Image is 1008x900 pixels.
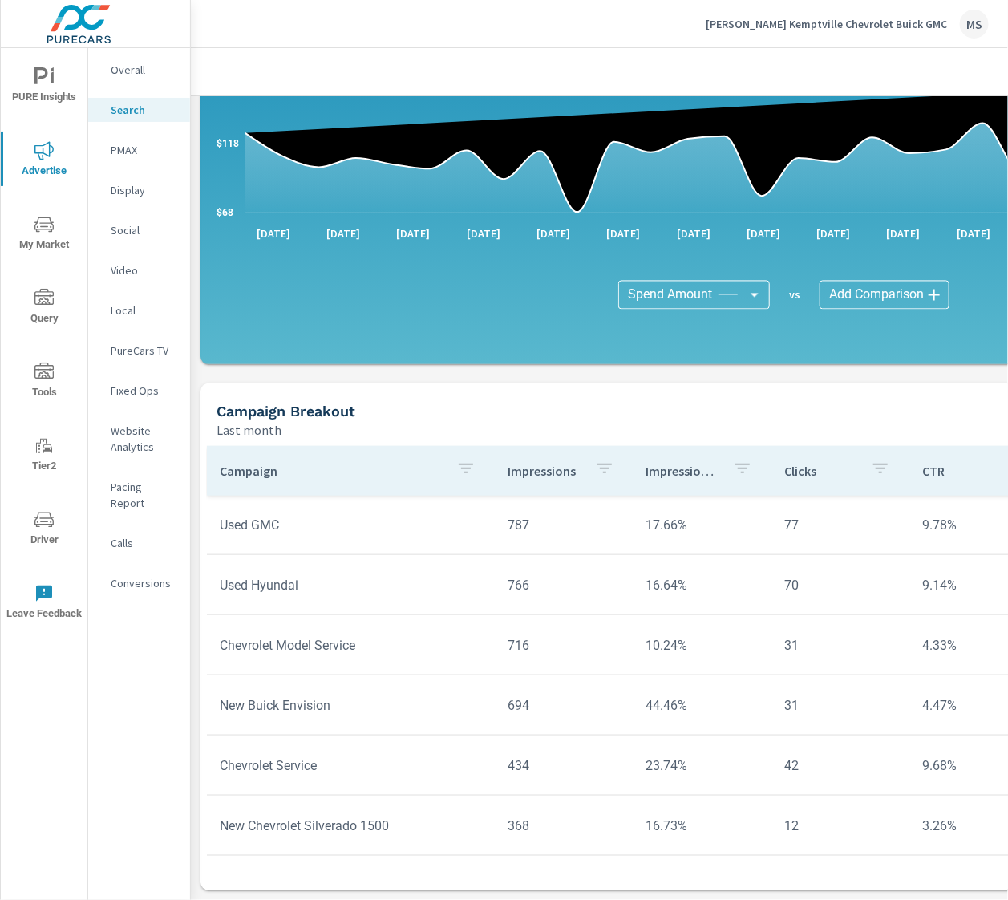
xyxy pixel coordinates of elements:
div: Social [88,218,190,242]
td: 12 [771,805,909,846]
p: [DATE] [806,226,862,242]
div: Website Analytics [88,419,190,459]
span: Query [6,289,83,328]
h5: Campaign Breakout [217,403,355,420]
div: PureCars TV [88,339,190,363]
div: nav menu [1,48,87,639]
p: Impression Share [646,463,720,479]
p: [DATE] [525,226,581,242]
p: [DATE] [245,226,302,242]
p: [DATE] [945,226,1002,242]
td: 716 [495,625,633,666]
p: Calls [111,535,177,551]
p: Conversions [111,575,177,591]
text: $118 [217,138,239,149]
td: 694 [495,685,633,726]
p: [DATE] [666,226,722,242]
p: [DATE] [315,226,371,242]
td: 16.64% [634,565,771,606]
td: Chevrolet Service [207,745,495,786]
p: Clicks [784,463,858,479]
p: [DATE] [596,226,652,242]
div: Overall [88,58,190,82]
td: 31 [771,625,909,666]
div: Conversions [88,571,190,595]
td: New Buick Envision [207,685,495,726]
td: Used GMC [207,505,495,545]
td: 77 [771,505,909,545]
td: 31 [771,685,909,726]
span: Add Comparison [829,287,924,303]
td: 787 [495,505,633,545]
span: Tier2 [6,436,83,476]
p: PureCars TV [111,343,177,359]
p: Website Analytics [111,423,177,455]
td: 42 [771,745,909,786]
td: Used Hyundai [207,565,495,606]
p: Pacing Report [111,479,177,511]
p: Local [111,302,177,318]
p: CTR [922,463,996,479]
p: [DATE] [876,226,932,242]
td: 17.66% [634,505,771,545]
td: 10.24% [634,625,771,666]
p: Last month [217,421,281,440]
div: Add Comparison [820,281,949,310]
p: [DATE] [386,226,442,242]
td: 434 [495,745,633,786]
div: Calls [88,531,190,555]
td: 16.73% [634,805,771,846]
td: 23.74% [634,745,771,786]
div: Video [88,258,190,282]
td: 368 [495,805,633,846]
p: PMAX [111,142,177,158]
p: Social [111,222,177,238]
td: New Chevrolet Silverado 1500 [207,805,495,846]
div: Spend Amount [618,281,770,310]
td: 766 [495,565,633,606]
span: Driver [6,510,83,549]
text: $68 [217,207,233,218]
p: [DATE] [735,226,791,242]
div: Local [88,298,190,322]
span: My Market [6,215,83,254]
span: PURE Insights [6,67,83,107]
p: Overall [111,62,177,78]
span: Spend Amount [628,287,712,303]
td: 70 [771,565,909,606]
p: Display [111,182,177,198]
span: Tools [6,363,83,402]
p: [PERSON_NAME] Kemptville Chevrolet Buick GMC [706,17,947,31]
p: Search [111,102,177,118]
p: Campaign [220,463,443,479]
div: MS [960,10,989,39]
div: PMAX [88,138,190,162]
p: [DATE] [455,226,512,242]
div: Fixed Ops [88,379,190,403]
div: Pacing Report [88,475,190,515]
td: Chevrolet Model Service [207,625,495,666]
span: Advertise [6,141,83,180]
div: Display [88,178,190,202]
p: Fixed Ops [111,383,177,399]
p: Video [111,262,177,278]
td: 44.46% [634,685,771,726]
div: Search [88,98,190,122]
p: Impressions [508,463,581,479]
span: Leave Feedback [6,584,83,623]
p: vs [770,288,820,302]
